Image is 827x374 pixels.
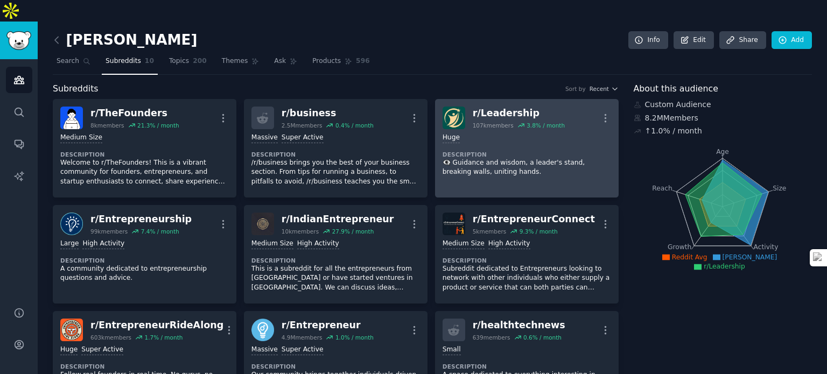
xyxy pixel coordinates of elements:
[282,345,324,355] div: Super Active
[251,239,293,249] div: Medium Size
[443,151,611,158] dt: Description
[443,363,611,370] dt: Description
[251,257,420,264] dt: Description
[82,239,124,249] div: High Activity
[165,53,211,75] a: Topics200
[282,334,323,341] div: 4.9M members
[60,213,83,235] img: Entrepreneurship
[270,53,301,75] a: Ask
[60,363,229,370] dt: Description
[145,57,154,66] span: 10
[144,334,183,341] div: 1.7 % / month
[60,239,79,249] div: Large
[645,125,702,137] div: ↑ 1.0 % / month
[565,85,586,93] div: Sort by
[60,151,229,158] dt: Description
[222,57,248,66] span: Themes
[282,122,323,129] div: 2.5M members
[473,319,565,332] div: r/ healthtechnews
[251,363,420,370] dt: Description
[716,148,729,156] tspan: Age
[282,319,374,332] div: r/ Entrepreneur
[282,213,394,226] div: r/ IndianEntrepreneur
[590,85,609,93] span: Recent
[251,319,274,341] img: Entrepreneur
[60,133,102,143] div: Medium Size
[753,243,778,251] tspan: Activity
[60,264,229,283] p: A community dedicated to entrepreneurship questions and advice.
[590,85,619,93] button: Recent
[634,82,718,96] span: About this audience
[773,184,786,192] tspan: Size
[473,107,565,120] div: r/ Leadership
[251,213,274,235] img: IndianEntrepreneur
[251,264,420,293] p: This is a subreddit for all the entrepreneurs from [GEOGRAPHIC_DATA] or have started ventures in ...
[312,57,341,66] span: Products
[443,158,611,177] p: 👁️‍🗨️ Guidance and wisdom, a leader's stand, breaking walls, uniting hands.
[473,228,507,235] div: 5k members
[218,53,263,75] a: Themes
[81,345,123,355] div: Super Active
[309,53,373,75] a: Products596
[628,31,668,50] a: Info
[634,99,812,110] div: Custom Audience
[435,205,619,304] a: EntrepreneurConnectr/EntrepreneurConnect5kmembers9.3% / monthMedium SizeHigh ActivityDescriptionS...
[274,57,286,66] span: Ask
[90,319,223,332] div: r/ EntrepreneurRideAlong
[473,122,514,129] div: 107k members
[251,158,420,187] p: /r/business brings you the best of your business section. From tips for running a business, to pi...
[674,31,714,50] a: Edit
[672,253,707,261] span: Reddit Avg
[60,257,229,264] dt: Description
[53,99,236,197] a: TheFoundersr/TheFounders8kmembers21.3% / monthMedium SizeDescriptionWelcome to r/TheFounders! Thi...
[282,228,319,235] div: 10k members
[90,228,128,235] div: 99k members
[60,107,83,129] img: TheFounders
[473,213,595,226] div: r/ EntrepreneurConnect
[60,345,78,355] div: Huge
[251,151,420,158] dt: Description
[141,228,179,235] div: 7.4 % / month
[668,243,691,251] tspan: Growth
[90,213,192,226] div: r/ Entrepreneurship
[443,264,611,293] p: Subreddit dedicated to Entrepreneurs looking to network with other individuals who either supply ...
[251,133,278,143] div: Massive
[520,228,558,235] div: 9.3 % / month
[282,107,374,120] div: r/ business
[102,53,158,75] a: Subreddits10
[704,263,745,270] span: r/Leadership
[335,334,374,341] div: 1.0 % / month
[719,31,766,50] a: Share
[443,239,485,249] div: Medium Size
[335,122,374,129] div: 0.4 % / month
[90,107,179,120] div: r/ TheFounders
[772,31,812,50] a: Add
[443,257,611,264] dt: Description
[282,133,324,143] div: Super Active
[527,122,565,129] div: 3.8 % / month
[435,99,619,197] a: Leadershipr/Leadership107kmembers3.8% / monthHugeDescription👁️‍🗨️ Guidance and wisdom, a leader's...
[332,228,374,235] div: 27.9 % / month
[356,57,370,66] span: 596
[53,32,198,49] h2: [PERSON_NAME]
[53,205,236,304] a: Entrepreneurshipr/Entrepreneurship99kmembers7.4% / monthLargeHigh ActivityDescriptionA community ...
[251,345,278,355] div: Massive
[473,334,510,341] div: 639 members
[6,31,31,50] img: GummySearch logo
[652,184,672,192] tspan: Reach
[443,345,461,355] div: Small
[244,205,427,304] a: IndianEntrepreneurr/IndianEntrepreneur10kmembers27.9% / monthMedium SizeHigh ActivityDescriptionT...
[523,334,562,341] div: 0.6 % / month
[106,57,141,66] span: Subreddits
[60,319,83,341] img: EntrepreneurRideAlong
[53,82,99,96] span: Subreddits
[634,112,812,124] div: 8.2M Members
[244,99,427,197] a: r/business2.5Mmembers0.4% / monthMassiveSuper ActiveDescription/r/business brings you the best of...
[723,253,777,261] span: [PERSON_NAME]
[57,57,79,66] span: Search
[60,158,229,187] p: Welcome to r/TheFounders! This is a vibrant community for founders, entrepreneurs, and startup en...
[488,239,530,249] div: High Activity
[137,122,179,129] div: 21.3 % / month
[297,239,339,249] div: High Activity
[193,57,207,66] span: 200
